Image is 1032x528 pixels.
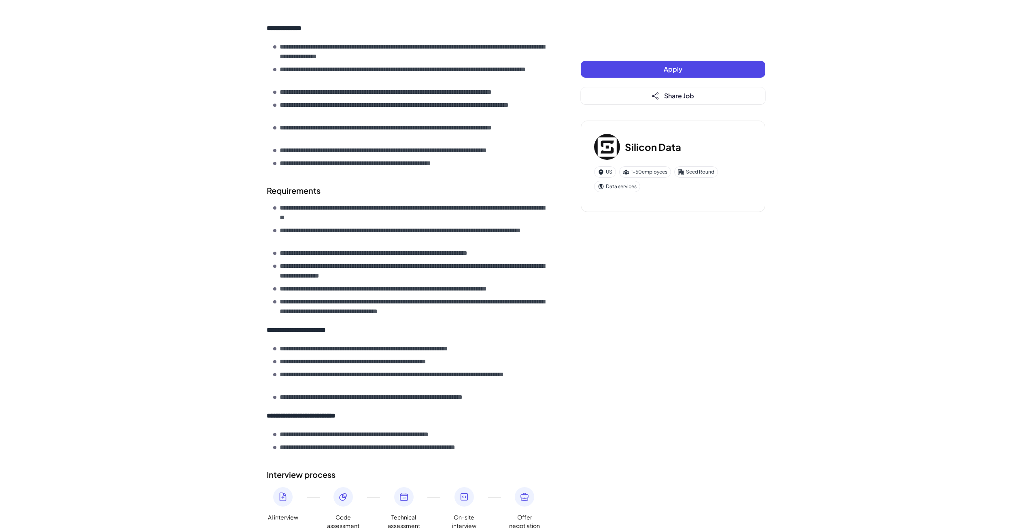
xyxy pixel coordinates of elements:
img: Si [594,134,620,160]
h2: Requirements [267,184,548,197]
div: US [594,166,616,178]
div: Data services [594,181,640,192]
button: Share Job [581,87,765,104]
h2: Interview process [267,469,548,481]
h3: Silicon Data [625,140,681,154]
button: Apply [581,61,765,78]
span: Share Job [664,91,694,100]
span: Apply [664,65,682,73]
div: Seed Round [674,166,718,178]
div: 1-50 employees [619,166,671,178]
span: AI interview [268,513,298,522]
